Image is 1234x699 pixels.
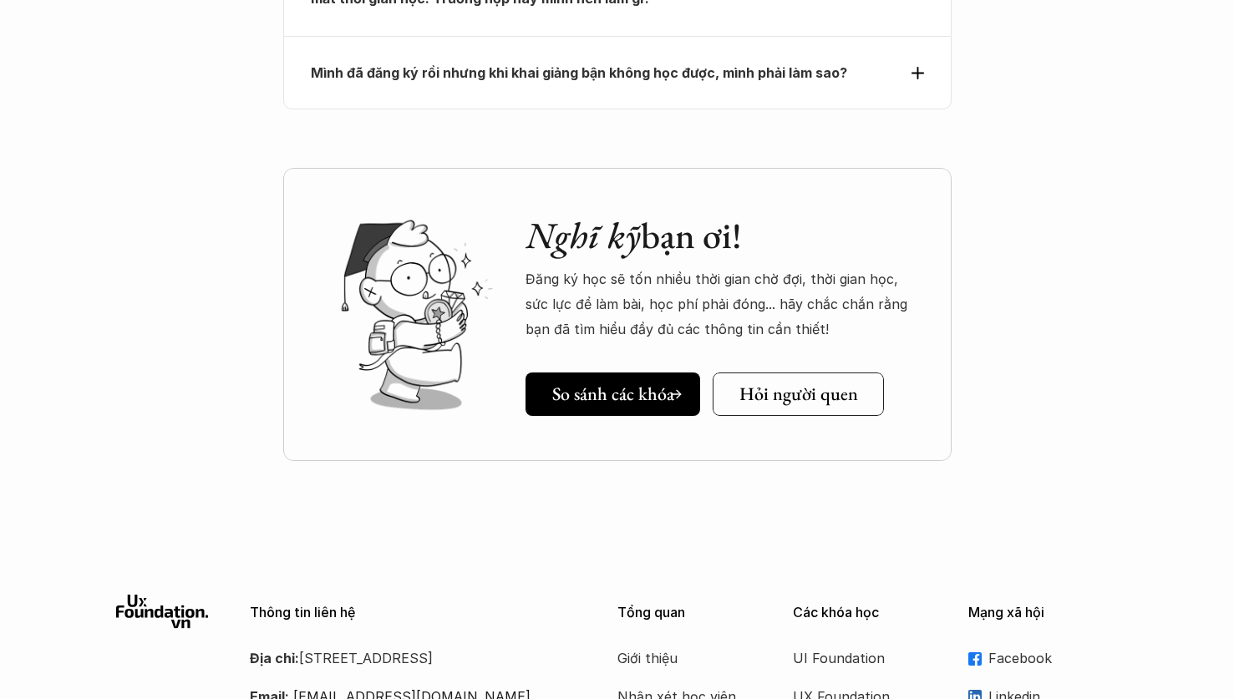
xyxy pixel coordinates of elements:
p: Facebook [988,646,1119,671]
p: Đăng ký học sẽ tốn nhiều thời gian chờ đợi, thời gian học, sức lực để làm bài, học phí phải đóng.... [526,266,918,342]
p: Thông tin liên hệ [250,605,576,620]
em: Nghĩ kỹ [526,211,641,259]
a: Hỏi người quen [713,372,884,416]
strong: Mình đã đăng ký rồi nhưng khi khai giảng bận không học được, mình phải làm sao? [311,64,847,81]
a: Facebook [968,646,1119,671]
p: [STREET_ADDRESS] [250,646,576,671]
p: Các khóa học [793,605,943,620]
h5: So sánh các khóa [552,383,674,405]
strong: Địa chỉ: [250,650,299,666]
p: Mạng xã hội [968,605,1119,620]
h2: bạn ơi! [526,214,918,258]
a: Giới thiệu [617,646,751,671]
h5: Hỏi người quen [739,383,858,405]
a: UI Foundation [793,646,927,671]
p: Tổng quan [617,605,768,620]
a: So sánh các khóa [526,372,700,416]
